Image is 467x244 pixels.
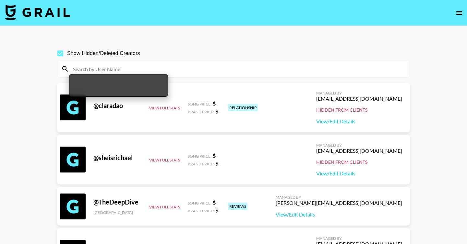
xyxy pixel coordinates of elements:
a: View/Edit Details [316,118,402,125]
a: View/Edit Details [316,170,402,177]
div: @ TheDeepDive [93,198,141,206]
span: Brand Price: [188,109,214,114]
span: Song Price: [188,201,211,205]
div: Managed By [316,91,402,95]
strong: $ [215,108,218,114]
a: View/Edit Details [276,211,402,218]
div: Hidden from Clients [316,107,402,113]
img: Grail Talent [5,5,70,20]
input: Search by User Name [69,64,406,74]
div: @ claradao [93,102,141,110]
div: Managed By [276,195,402,200]
strong: $ [215,207,218,213]
div: [GEOGRAPHIC_DATA] [93,210,141,215]
div: [PERSON_NAME][EMAIL_ADDRESS][DOMAIN_NAME] [276,200,402,206]
span: Show Hidden/Deleted Creators [67,50,140,57]
div: Managed By [316,236,402,241]
span: Song Price: [188,154,211,159]
div: [EMAIL_ADDRESS][DOMAIN_NAME] [316,95,402,102]
button: open drawer [453,6,466,19]
span: Brand Price: [188,208,214,213]
strong: $ [213,152,216,159]
div: reviews [228,203,247,210]
div: relationship [228,104,258,111]
span: Brand Price: [188,161,214,166]
div: Hidden from Clients [316,159,402,165]
button: View Full Stats [149,158,180,162]
div: [EMAIL_ADDRESS][DOMAIN_NAME] [316,148,402,154]
div: @ sheisrichael [93,154,141,162]
span: Song Price: [188,102,211,106]
div: Managed By [316,143,402,148]
strong: $ [215,160,218,166]
button: View Full Stats [149,105,180,110]
strong: $ [213,100,216,106]
strong: $ [213,199,216,205]
button: View Full Stats [149,205,180,209]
